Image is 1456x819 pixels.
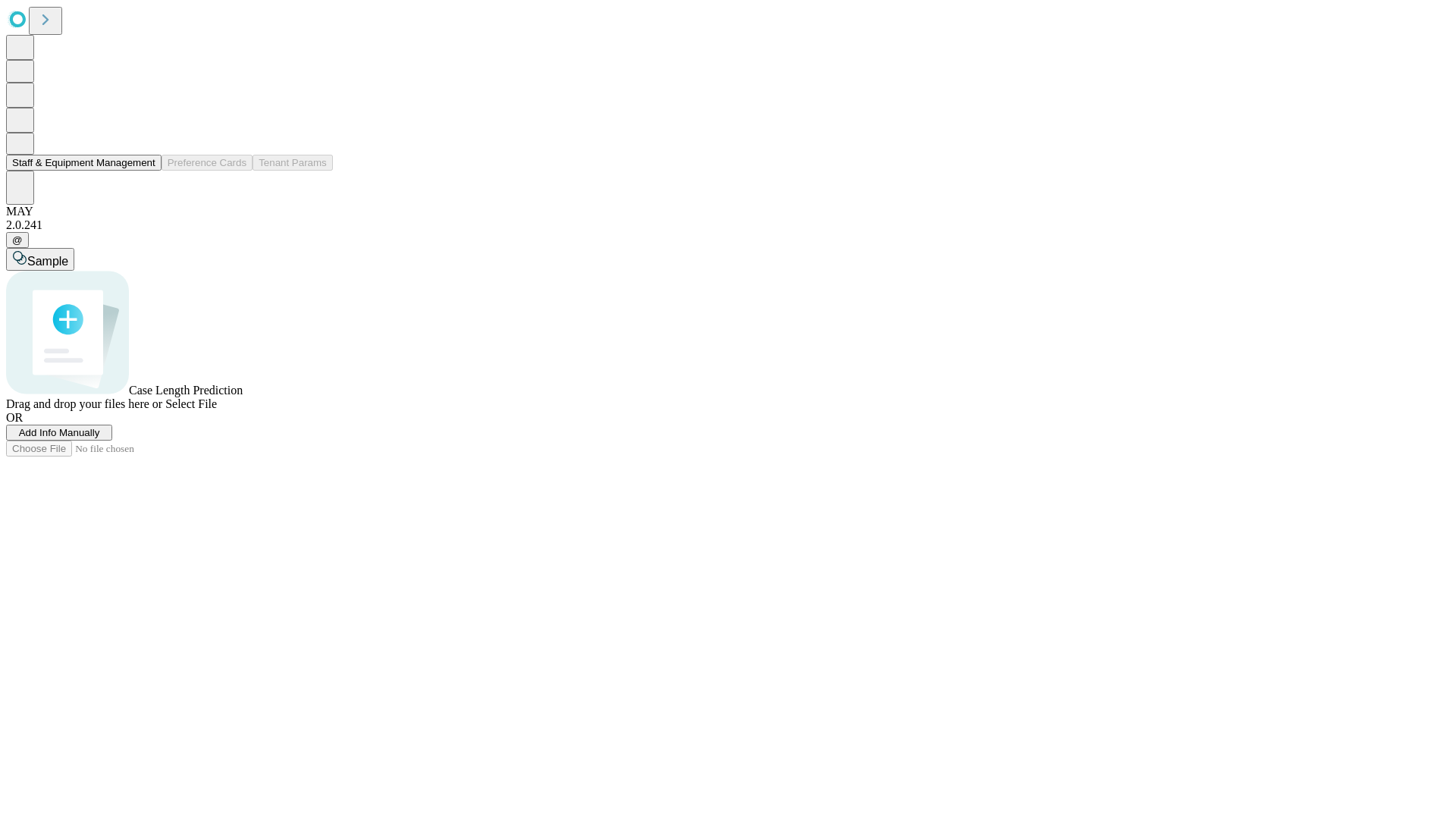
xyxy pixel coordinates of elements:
button: Sample [6,248,74,271]
span: @ [12,234,23,246]
button: Staff & Equipment Management [6,155,162,171]
div: MAY [6,205,1450,218]
button: Add Info Manually [6,425,112,441]
span: Sample [27,255,68,268]
span: Add Info Manually [19,427,100,438]
span: Case Length Prediction [129,384,243,397]
button: Preference Cards [162,155,253,171]
span: Select File [165,397,217,410]
span: Drag and drop your files here or [6,397,162,410]
button: Tenant Params [253,155,333,171]
span: OR [6,411,23,424]
div: 2.0.241 [6,218,1450,232]
button: @ [6,232,29,248]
